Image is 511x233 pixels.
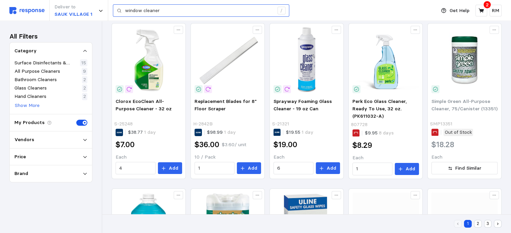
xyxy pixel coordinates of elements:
span: Clorox EcoClean All- Purpose Cleaner - 32 oz [116,98,172,112]
p: H-2842B [193,120,213,128]
input: Qty [277,162,309,174]
img: H-2842B [195,27,261,93]
p: $38.77 [128,129,156,136]
p: $98.99 [207,129,236,136]
p: Vendors [14,136,34,143]
p: Get Help [450,7,469,14]
button: RM [489,5,502,16]
h3: All Filters [9,32,38,41]
span: 1 day [300,129,313,135]
h2: $36.00 [195,139,219,150]
button: 2 [474,220,482,228]
button: 3 [484,220,492,228]
p: Show More [15,102,40,109]
img: S-25248 [116,27,182,93]
p: RM [492,7,499,14]
p: SMP13351 [430,120,453,128]
p: 2 [83,84,86,92]
input: Qty [119,162,152,174]
h2: $18.28 [431,139,454,150]
input: Search for a product name or SKU [125,5,274,17]
button: Find Similar [431,162,498,175]
span: Replacement Blades for 8" Floor Scraper [195,98,257,112]
p: Out of Stock [445,129,472,136]
p: Price [14,153,26,161]
p: Bathroom Cleaners [14,76,57,83]
span: 1 day [223,129,236,135]
input: Qty [356,163,388,175]
p: All Purpose Cleaners [14,68,60,75]
button: 1 [464,220,472,228]
button: Add [237,162,261,174]
p: Category [14,47,37,55]
p: Glass Cleaners [14,84,47,92]
span: Simple Green All-Purpose Cleaner, 75/Canister (13351) [431,98,498,112]
button: Get Help [437,4,473,17]
span: Perk Eco Glass Cleaner, Ready To Use, 32 oz. (PK611032-A) [352,98,407,119]
button: Add [316,162,340,174]
input: Qty [198,162,230,174]
span: 1 day [143,129,156,135]
p: Each [352,154,419,162]
p: 2 [486,1,489,8]
button: Show More [14,102,40,110]
p: Add [406,165,415,173]
p: Add [248,165,257,172]
img: svg%3e [9,7,45,14]
p: Each [273,154,340,161]
p: 15 [81,59,86,67]
p: Each [431,154,498,161]
p: Add [327,165,336,172]
p: 10 / Pack [195,154,261,161]
span: Sprayway Foaming Glass Cleaner - 19 oz Can [273,98,332,112]
img: S-21321 [273,27,340,93]
p: Deliver to [54,3,92,11]
p: Brand [14,170,28,177]
p: $3.60 / unit [222,141,246,149]
img: 4294AB6A-666F-4CB6-A288B06CC4A584DC_sc7 [352,27,419,93]
p: 807728 [351,121,368,128]
div: / [278,7,286,15]
h2: $7.00 [116,139,135,150]
p: SAUK VILLAGE 1 [54,11,92,18]
p: 2 [83,76,86,83]
span: 8 days [377,130,393,136]
p: My Products [14,119,45,126]
p: Hand Cleaners [14,93,46,100]
h2: $8.29 [352,140,372,151]
p: 9 [83,68,86,75]
p: Surface Disinfectants & Sanitizers [14,59,79,67]
p: $9.95 [365,129,393,137]
p: Each [116,154,182,161]
button: Add [158,162,182,174]
p: Find Similar [455,165,481,172]
p: 2 [83,93,86,100]
img: sp42805284_sc7 [431,27,498,93]
p: S-21321 [272,120,289,128]
button: Add [395,163,419,175]
p: S-25248 [114,120,133,128]
h2: $19.00 [273,139,297,150]
p: $19.55 [286,129,313,136]
p: Add [169,165,178,172]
